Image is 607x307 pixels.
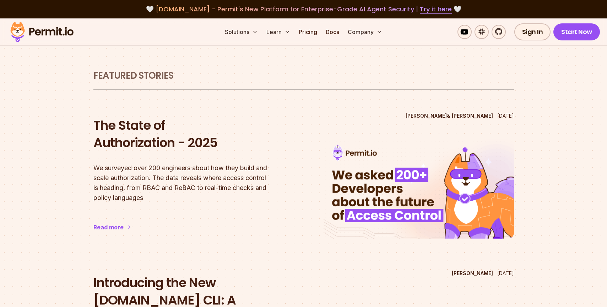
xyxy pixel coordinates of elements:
[264,25,293,39] button: Learn
[296,25,320,39] a: Pricing
[7,20,77,44] img: Permit logo
[323,25,342,39] a: Docs
[324,139,514,239] img: The State of Authorization - 2025
[497,270,514,276] time: [DATE]
[17,4,590,14] div: 🤍 🤍
[497,113,514,119] time: [DATE]
[553,23,600,40] a: Start Now
[93,110,514,253] a: The State of Authorization - 2025[PERSON_NAME]& [PERSON_NAME][DATE]The State of Authorization - 2...
[420,5,452,14] a: Try it here
[93,69,514,82] h1: Featured Stories
[93,117,284,152] h2: The State of Authorization - 2025
[406,112,493,119] p: [PERSON_NAME] & [PERSON_NAME]
[514,23,551,40] a: Sign In
[93,163,284,203] p: We surveyed over 200 engineers about how they build and scale authorization. The data reveals whe...
[345,25,385,39] button: Company
[93,223,124,231] div: Read more
[156,5,452,13] span: [DOMAIN_NAME] - Permit's New Platform for Enterprise-Grade AI Agent Security |
[222,25,261,39] button: Solutions
[452,270,493,277] p: [PERSON_NAME]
